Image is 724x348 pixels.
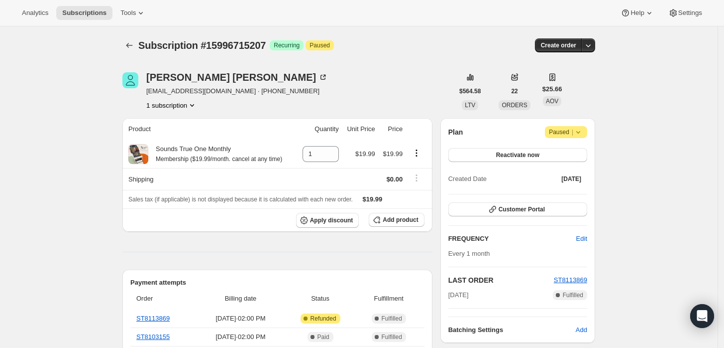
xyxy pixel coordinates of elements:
span: Refunded [310,315,336,323]
button: Apply discount [296,213,359,228]
button: Analytics [16,6,54,20]
span: Billing date [200,294,282,304]
span: Analytics [22,9,48,17]
span: LTV [465,102,475,109]
span: Paused [549,127,583,137]
span: $19.99 [383,150,403,158]
th: Unit Price [342,118,378,140]
span: Subscriptions [62,9,106,17]
span: Fulfilled [382,315,402,323]
h2: LAST ORDER [448,275,554,285]
span: [EMAIL_ADDRESS][DOMAIN_NAME] · [PHONE_NUMBER] [146,86,328,96]
div: Open Intercom Messenger [690,304,714,328]
button: ST8113869 [554,275,587,285]
span: $0.00 [387,175,403,183]
span: Add [576,325,587,335]
span: Edit [576,234,587,244]
th: Quantity [297,118,342,140]
button: 22 [505,84,523,98]
button: Settings [662,6,708,20]
span: [DATE] · 02:00 PM [200,314,282,324]
button: Subscriptions [122,38,136,52]
button: Add product [369,213,424,227]
span: $19.99 [355,150,375,158]
span: ORDERS [502,102,527,109]
span: Settings [678,9,702,17]
span: Created Date [448,174,487,184]
button: Reactivate now [448,148,587,162]
span: Customer Portal [499,205,545,213]
img: product img [128,144,148,164]
span: Help [630,9,644,17]
span: Fulfilled [563,291,583,299]
span: Fulfilled [382,333,402,341]
span: Paid [317,333,329,341]
th: Shipping [122,168,297,190]
span: 22 [511,87,517,95]
a: ST8103155 [136,333,170,341]
span: [DATE] [448,290,469,300]
small: Membership ($19.99/month. cancel at any time) [156,156,282,163]
th: Product [122,118,297,140]
span: $25.66 [542,84,562,94]
button: Product actions [146,100,197,110]
span: Tools [120,9,136,17]
button: Add [570,322,593,338]
th: Order [130,288,197,310]
span: Apply discount [310,216,353,224]
h2: Plan [448,127,463,137]
button: Create order [535,38,582,52]
h2: Payment attempts [130,278,424,288]
button: [DATE] [555,172,587,186]
div: [PERSON_NAME] [PERSON_NAME] [146,72,328,82]
button: Tools [114,6,152,20]
div: Sounds True One Monthly [148,144,282,164]
span: [DATE] [561,175,581,183]
span: Fulfillment [359,294,418,304]
button: $564.58 [453,84,487,98]
span: Sales tax (if applicable) is not displayed because it is calculated with each new order. [128,196,353,203]
span: | [572,128,573,136]
button: Product actions [409,148,424,159]
button: Customer Portal [448,202,587,216]
button: Help [615,6,660,20]
span: Reactivate now [496,151,539,159]
span: [DATE] · 02:00 PM [200,332,282,342]
span: Create order [541,41,576,49]
button: Edit [570,231,593,247]
span: Subscription #15996715207 [138,40,266,51]
span: Every 1 month [448,250,490,257]
a: ST8113869 [554,276,587,284]
a: ST8113869 [136,315,170,322]
span: Status [287,294,353,304]
span: Recurring [274,41,300,49]
h6: Batching Settings [448,325,576,335]
h2: FREQUENCY [448,234,576,244]
span: Paused [310,41,330,49]
button: Shipping actions [409,173,424,183]
span: Mary Mowery [122,72,138,88]
span: AOV [546,98,558,105]
th: Price [378,118,406,140]
span: Add product [383,216,418,224]
button: Subscriptions [56,6,112,20]
span: $19.99 [363,195,383,203]
span: $564.58 [459,87,481,95]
